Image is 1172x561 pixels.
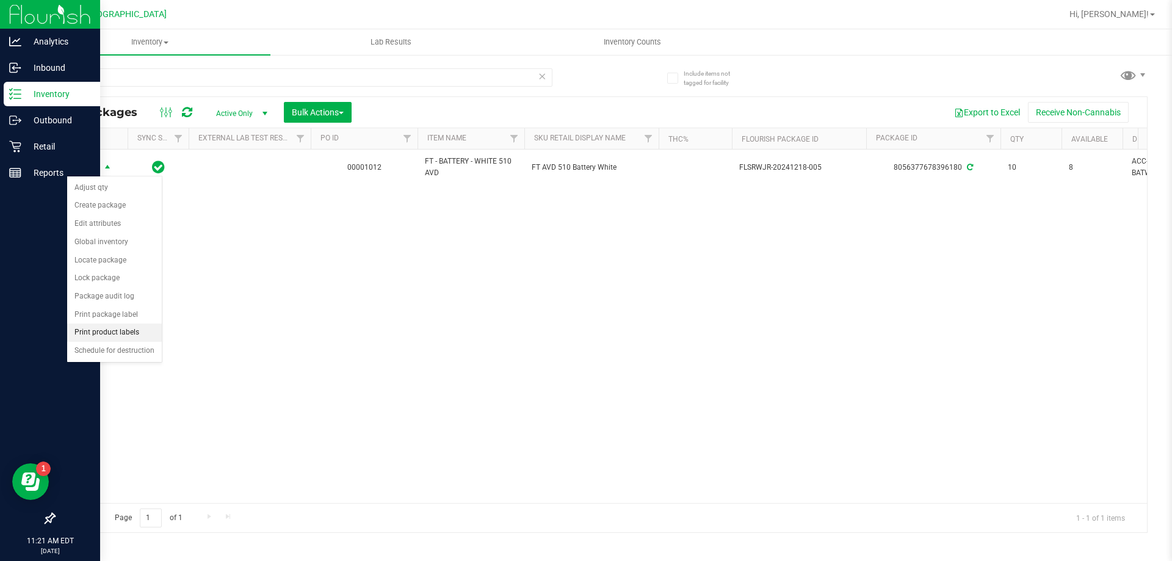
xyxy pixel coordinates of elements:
[198,134,294,142] a: External Lab Test Result
[9,88,21,100] inline-svg: Inventory
[140,509,162,527] input: 1
[21,34,95,49] p: Analytics
[9,35,21,48] inline-svg: Analytics
[83,9,167,20] span: [GEOGRAPHIC_DATA]
[152,159,165,176] span: In Sync
[100,159,115,176] span: select
[67,197,162,215] li: Create package
[1010,135,1024,143] a: Qty
[104,509,192,527] span: Page of 1
[5,546,95,556] p: [DATE]
[67,269,162,288] li: Lock package
[980,128,1000,149] a: Filter
[29,37,270,48] span: Inventory
[9,167,21,179] inline-svg: Reports
[587,37,678,48] span: Inventory Counts
[292,107,344,117] span: Bulk Actions
[21,113,95,128] p: Outbound
[270,29,512,55] a: Lab Results
[168,128,189,149] a: Filter
[137,134,184,142] a: Sync Status
[284,102,352,123] button: Bulk Actions
[5,535,95,546] p: 11:21 AM EDT
[21,165,95,180] p: Reports
[668,135,689,143] a: THC%
[684,69,745,87] span: Include items not tagged for facility
[354,37,428,48] span: Lab Results
[9,62,21,74] inline-svg: Inbound
[12,463,49,500] iframe: Resource center
[427,134,466,142] a: Item Name
[54,68,552,87] input: Search Package ID, Item Name, SKU, Lot or Part Number...
[21,60,95,75] p: Inbound
[67,179,162,197] li: Adjust qty
[67,306,162,324] li: Print package label
[67,252,162,270] li: Locate package
[946,102,1028,123] button: Export to Excel
[67,324,162,342] li: Print product labels
[9,114,21,126] inline-svg: Outbound
[1066,509,1135,527] span: 1 - 1 of 1 items
[67,233,162,252] li: Global inventory
[21,139,95,154] p: Retail
[512,29,753,55] a: Inventory Counts
[1071,135,1108,143] a: Available
[504,128,524,149] a: Filter
[67,342,162,360] li: Schedule for destruction
[1069,9,1149,19] span: Hi, [PERSON_NAME]!
[320,134,339,142] a: PO ID
[425,156,517,179] span: FT - BATTERY - WHITE 510 AVD
[742,135,819,143] a: Flourish Package ID
[965,163,973,172] span: Sync from Compliance System
[538,68,546,84] span: Clear
[291,128,311,149] a: Filter
[1069,162,1115,173] span: 8
[532,162,651,173] span: FT AVD 510 Battery White
[347,163,382,172] a: 00001012
[876,134,917,142] a: Package ID
[21,87,95,101] p: Inventory
[63,106,150,119] span: All Packages
[36,461,51,476] iframe: Resource center unread badge
[739,162,859,173] span: FLSRWJR-20241218-005
[1008,162,1054,173] span: 10
[9,140,21,153] inline-svg: Retail
[534,134,626,142] a: Sku Retail Display Name
[1028,102,1129,123] button: Receive Non-Cannabis
[638,128,659,149] a: Filter
[29,29,270,55] a: Inventory
[397,128,418,149] a: Filter
[67,215,162,233] li: Edit attributes
[864,162,1002,173] div: 8056377678396180
[67,288,162,306] li: Package audit log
